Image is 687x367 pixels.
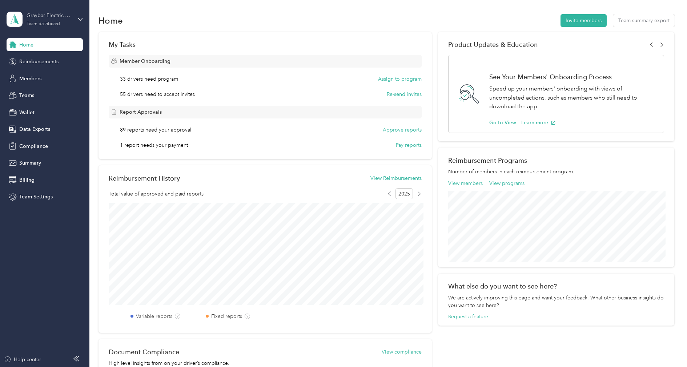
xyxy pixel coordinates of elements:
[448,168,664,176] p: Number of members in each reimbursement program.
[120,90,195,98] span: 55 drivers need to accept invites
[378,75,422,83] button: Assign to program
[211,312,242,320] label: Fixed reports
[396,141,422,149] button: Pay reports
[109,348,179,356] h2: Document Compliance
[448,313,488,320] button: Request a feature
[489,180,525,187] button: View programs
[646,326,687,367] iframe: Everlance-gr Chat Button Frame
[521,119,556,126] button: Learn more
[19,109,35,116] span: Wallet
[109,190,204,198] span: Total value of approved and paid reports
[489,119,516,126] button: Go to View
[383,126,422,134] button: Approve reports
[120,108,162,116] span: Report Approvals
[109,41,422,48] div: My Tasks
[136,312,172,320] label: Variable reports
[370,174,422,182] button: View Reimbursements
[448,41,538,48] span: Product Updates & Education
[19,75,41,82] span: Members
[387,90,422,98] button: Re-send invites
[448,157,664,164] h2: Reimbursement Programs
[19,193,53,201] span: Team Settings
[489,73,656,81] h1: See Your Members' Onboarding Process
[448,180,483,187] button: View members
[19,58,59,65] span: Reimbursements
[613,14,675,27] button: Team summary export
[19,125,50,133] span: Data Exports
[19,41,33,49] span: Home
[120,75,178,83] span: 33 drivers need program
[448,294,664,309] div: We are actively improving this page and want your feedback. What other business insights do you w...
[382,348,422,356] button: View compliance
[4,356,41,363] button: Help center
[109,174,180,182] h2: Reimbursement History
[489,84,656,111] p: Speed up your members' onboarding with views of uncompleted actions, such as members who still ne...
[19,92,34,99] span: Teams
[395,188,413,199] span: 2025
[27,12,72,19] div: Graybar Electric Company, Inc
[120,57,170,65] span: Member Onboarding
[561,14,607,27] button: Invite members
[19,142,48,150] span: Compliance
[109,359,422,367] p: High level insights from on your driver’s compliance.
[448,282,664,290] div: What else do you want to see here?
[120,126,191,134] span: 89 reports need your approval
[19,176,35,184] span: Billing
[99,17,123,24] h1: Home
[27,22,60,26] div: Team dashboard
[120,141,188,149] span: 1 report needs your payment
[19,159,41,167] span: Summary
